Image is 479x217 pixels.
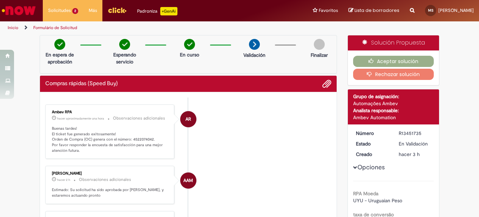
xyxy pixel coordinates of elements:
img: click_logo_yellow_360x200.png [108,5,127,15]
div: Padroniza [137,7,177,15]
div: Grupo de asignación: [353,93,434,100]
img: img-circle-grey.png [314,39,325,50]
span: [PERSON_NAME] [438,7,474,13]
div: Automações Ambev [353,100,434,107]
a: Lista de borradores [349,7,399,14]
div: 27/08/2025 11:05:53 [399,151,431,158]
img: check-circle-green.png [184,39,195,50]
span: AAM [183,172,193,189]
span: Favoritos [319,7,338,14]
span: Lista de borradores [355,7,399,14]
p: Esperando servicio [108,51,142,65]
div: R13451735 [399,130,431,137]
div: Analista responsable: [353,107,434,114]
div: Ambev Automation [353,114,434,121]
span: 2 [72,8,78,14]
a: Inicio [8,25,18,30]
a: Formulário de Solicitud [33,25,77,30]
ul: Rutas de acceso a la página [5,21,314,34]
dt: Número [351,130,394,137]
b: RPA Moeda [353,190,378,197]
div: En Validación [399,140,431,147]
dt: Creado [351,151,394,158]
time: 27/08/2025 11:05:53 [399,151,420,157]
span: hacer aproximadamente una hora [57,116,104,121]
span: Solicitudes [48,7,71,14]
dt: Estado [351,140,394,147]
span: UYU - Uruguaian Peso [353,197,402,204]
p: En espera de aprobación [43,51,77,65]
h2: Compras rápidas (Speed Buy) Historial de tickets [45,81,118,87]
button: Agregar archivos adjuntos [322,79,331,88]
div: Ambev RPA [52,110,169,114]
p: +GenAi [160,7,177,15]
span: Más [89,7,97,14]
p: Estimado: Su solicitud ha sido aprobada por [PERSON_NAME], y estaremos actuando pronto [52,187,169,198]
img: ServiceNow [1,4,37,18]
span: MS [428,8,433,13]
button: Aceptar solución [353,56,434,67]
span: hacer 3 h [399,151,420,157]
time: 27/08/2025 12:29:58 [57,116,104,121]
p: En curso [180,51,199,58]
small: Observaciones adicionales [113,115,165,121]
img: check-circle-green.png [119,39,130,50]
small: Observaciones adicionales [79,177,131,183]
div: Solución Propuesta [348,35,439,50]
button: Rechazar solución [353,69,434,80]
span: hacer 2 h [57,178,70,182]
div: [PERSON_NAME] [52,171,169,176]
div: Ambev RPA [180,111,196,127]
time: 27/08/2025 11:57:19 [57,178,70,182]
img: arrow-next.png [249,39,260,50]
p: Finalizar [311,52,328,59]
span: AR [185,111,191,128]
p: Validación [243,52,265,59]
img: check-circle-green.png [54,39,65,50]
p: Buenas tardes! El ticket fue generado exitosamente! Orden de Compra (OC) genera con el número: 45... [52,126,169,154]
div: Auesperg Alejandro Maria [180,172,196,189]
